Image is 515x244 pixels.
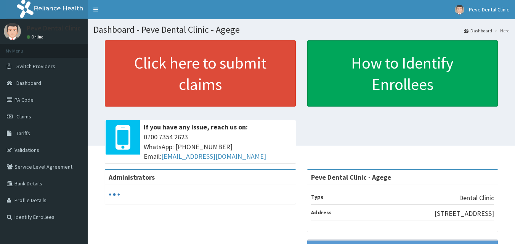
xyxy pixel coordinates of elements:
[109,173,155,182] b: Administrators
[27,34,45,40] a: Online
[16,113,31,120] span: Claims
[311,193,324,200] b: Type
[464,27,492,34] a: Dashboard
[455,5,464,14] img: User Image
[311,209,332,216] b: Address
[311,173,391,182] strong: Peve Dental Clinic - Agege
[161,152,266,161] a: [EMAIL_ADDRESS][DOMAIN_NAME]
[27,25,81,32] p: Peve Dental Clinic
[93,25,509,35] h1: Dashboard - Peve Dental Clinic - Agege
[109,189,120,200] svg: audio-loading
[4,23,21,40] img: User Image
[493,27,509,34] li: Here
[435,209,494,218] p: [STREET_ADDRESS]
[16,80,41,86] span: Dashboard
[307,40,498,107] a: How to Identify Enrollees
[459,193,494,203] p: Dental Clinic
[144,123,248,131] b: If you have any issue, reach us on:
[144,132,292,161] span: 0700 7354 2623 WhatsApp: [PHONE_NUMBER] Email:
[16,63,55,70] span: Switch Providers
[16,130,30,137] span: Tariffs
[469,6,509,13] span: Peve Dental Clinic
[105,40,296,107] a: Click here to submit claims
